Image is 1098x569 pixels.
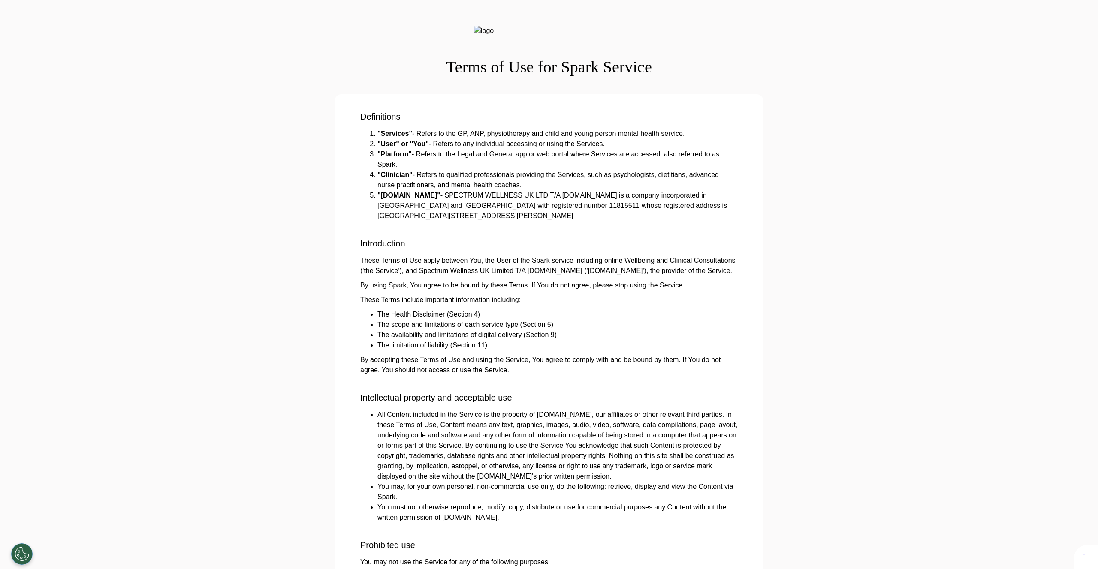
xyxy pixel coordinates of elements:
li: You may, for your own personal, non-commercial use only, do the following: retrieve, display and ... [377,482,738,502]
li: - Refers to qualified professionals providing the Services, such as psychologists, dietitians, ad... [377,170,738,190]
li: All Content included in the Service is the property of [DOMAIN_NAME], our affiliates or other rel... [377,410,738,482]
h3: Prohibited use [360,540,738,550]
button: Open Preferences [11,543,33,565]
li: The scope and limitations of each service type (Section 5) [377,320,738,330]
p: By accepting these Terms of Use and using the Service, You agree to comply with and be bound by t... [360,355,738,375]
p: By using Spark, You agree to be bound by these Terms. If You do not agree, please stop using the ... [360,280,738,290]
li: - Refers to the GP, ANP, physiotherapy and child and young person mental health service. [377,129,738,139]
h3: Intellectual property and acceptable use [360,392,738,403]
h2: Terms of Use for Spark Service [446,57,652,77]
p: These Terms include important information including: [360,295,738,305]
li: - SPECTRUM WELLNESS UK LTD T/A [DOMAIN_NAME] is a company incorporated in [GEOGRAPHIC_DATA] and [... [377,190,738,221]
li: The Health Disclaimer (Section 4) [377,309,738,320]
strong: "User" or "You" [377,140,429,147]
h3: Definitions [360,111,738,122]
li: - Refers to any individual accessing or using the Services. [377,139,738,149]
p: You may not use the Service for any of the following purposes: [360,557,738,567]
strong: "Services" [377,130,412,137]
li: The availability and limitations of digital delivery (Section 9) [377,330,738,340]
li: - Refers to the Legal and General app or web portal where Services are accessed, also referred to... [377,149,738,170]
h3: Introduction [360,238,738,249]
li: You must not otherwise reproduce, modify, copy, distribute or use for commercial purposes any Con... [377,502,738,523]
img: logo [474,26,624,57]
li: The limitation of liability (Section 11) [377,340,738,350]
strong: "Platform" [377,150,412,158]
strong: "[DOMAIN_NAME]" [377,192,440,199]
p: These Terms of Use apply between You, the User of the Spark service including online Wellbeing an... [360,255,738,276]
strong: "Clinician" [377,171,413,178]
